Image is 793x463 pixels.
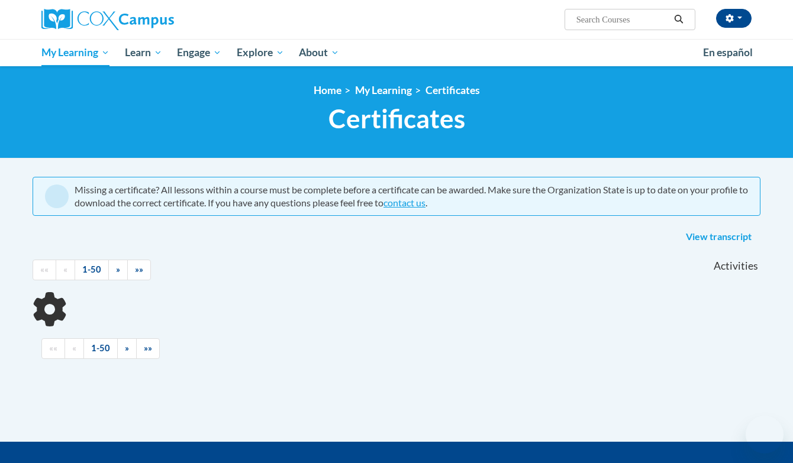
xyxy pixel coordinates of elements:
[117,39,170,66] a: Learn
[65,338,84,359] a: Previous
[144,343,152,353] span: »»
[125,343,129,353] span: »
[425,84,480,96] a: Certificates
[41,9,174,30] img: Cox Campus
[746,416,784,454] iframe: Button to launch messaging window
[695,40,760,65] a: En español
[177,46,221,60] span: Engage
[116,264,120,274] span: »
[229,39,292,66] a: Explore
[237,46,284,60] span: Explore
[714,260,758,273] span: Activities
[355,84,412,96] a: My Learning
[41,338,65,359] a: Begining
[127,260,151,280] a: End
[169,39,229,66] a: Engage
[677,228,760,247] a: View transcript
[383,197,425,208] a: contact us
[135,264,143,274] span: »»
[136,338,160,359] a: End
[125,46,162,60] span: Learn
[75,183,748,209] div: Missing a certificate? All lessons within a course must be complete before a certificate can be a...
[292,39,347,66] a: About
[72,343,76,353] span: «
[49,343,57,353] span: ««
[40,264,49,274] span: ««
[33,260,56,280] a: Begining
[716,9,752,28] button: Account Settings
[670,12,688,27] button: Search
[575,12,670,27] input: Search Courses
[83,338,118,359] a: 1-50
[41,9,266,30] a: Cox Campus
[703,46,753,59] span: En español
[328,103,465,134] span: Certificates
[63,264,67,274] span: «
[24,39,769,66] div: Main menu
[108,260,128,280] a: Next
[41,46,109,60] span: My Learning
[34,39,117,66] a: My Learning
[56,260,75,280] a: Previous
[75,260,109,280] a: 1-50
[117,338,137,359] a: Next
[299,46,339,60] span: About
[314,84,341,96] a: Home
